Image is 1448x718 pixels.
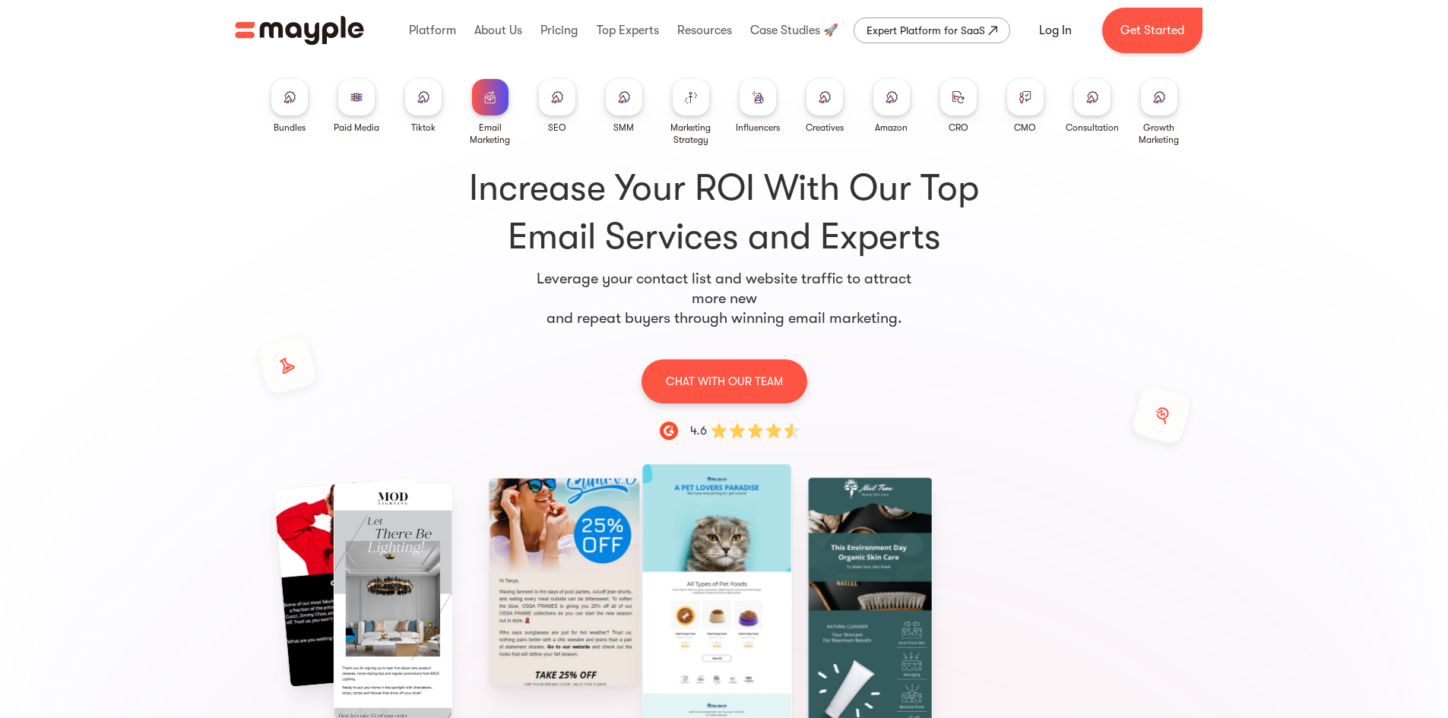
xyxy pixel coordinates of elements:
a: SEO [539,79,575,134]
a: Paid Media [334,79,379,134]
div: 4.6 [690,422,707,440]
div: Bundles [274,122,306,134]
div: SMM [613,122,634,134]
div: Consultation [1066,122,1119,134]
a: Creatives [806,79,844,134]
a: Amazon [873,79,910,134]
div: Top Experts [593,6,663,55]
div: Amazon [875,122,908,134]
div: Resources [673,6,736,55]
img: Mayple logo [235,16,364,45]
p: CHAT WITH OUR TEAM [666,372,783,391]
a: Growth Marketing [1132,79,1187,146]
a: home [235,16,364,45]
a: Expert Platform for SaaS [854,17,1010,43]
div: Influencers [736,122,780,134]
div: Platform [405,6,460,55]
div: CRO [949,122,968,134]
div: Creatives [806,122,844,134]
a: Tiktok [405,79,442,134]
a: Log In [1021,12,1090,49]
div: 7 / 9 [174,483,318,681]
div: Marketing Strategy [664,122,718,146]
div: SEO [548,122,566,134]
a: Influencers [736,79,780,134]
div: 9 / 9 [493,483,636,681]
a: CHAT WITH OUR TEAM [642,359,807,403]
a: Email Marketing [463,79,518,146]
a: SMM [606,79,642,134]
a: CRO [940,79,977,134]
a: Marketing Strategy [664,79,718,146]
div: Paid Media [334,122,379,134]
a: Consultation [1066,79,1119,134]
a: Get Started [1102,8,1202,53]
div: Expert Platform for SaaS [867,21,985,40]
h1: Increase Your ROI With Our Top Email Services and Experts [458,164,990,261]
div: Growth Marketing [1132,122,1187,146]
a: CMO [1007,79,1044,134]
div: Email Marketing [463,122,518,146]
p: Leverage your contact list and website traffic to attract more new and repeat buyers through winn... [524,269,925,328]
div: Pricing [537,6,581,55]
a: Bundles [271,79,308,134]
div: About Us [471,6,526,55]
div: CMO [1014,122,1036,134]
div: Tiktok [411,122,436,134]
